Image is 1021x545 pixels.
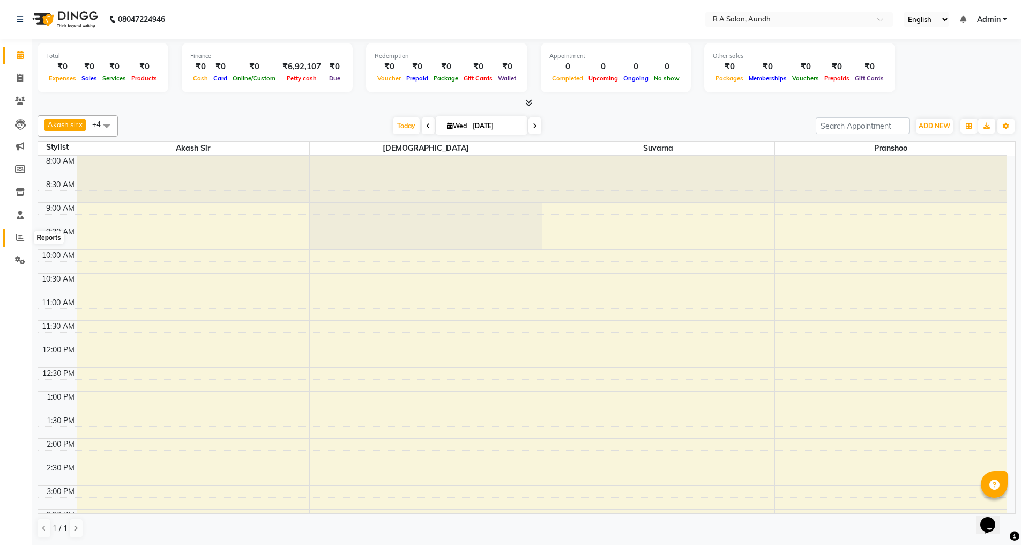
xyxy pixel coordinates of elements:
[44,179,77,190] div: 8:30 AM
[44,415,77,426] div: 1:30 PM
[38,142,77,153] div: Stylist
[621,75,651,82] span: Ongoing
[44,203,77,214] div: 9:00 AM
[44,462,77,474] div: 2:30 PM
[713,51,886,61] div: Other sales
[100,75,129,82] span: Services
[822,75,852,82] span: Prepaids
[444,122,469,130] span: Wed
[40,274,77,285] div: 10:30 AM
[40,321,77,332] div: 11:30 AM
[393,117,420,134] span: Today
[461,75,495,82] span: Gift Cards
[495,61,519,73] div: ₹0
[211,61,230,73] div: ₹0
[79,61,100,73] div: ₹0
[190,75,211,82] span: Cash
[44,439,77,450] div: 2:00 PM
[92,120,109,128] span: +4
[44,226,77,238] div: 9:30 AM
[40,344,77,356] div: 12:00 PM
[713,75,746,82] span: Packages
[310,142,542,155] span: [DEMOGRAPHIC_DATA]
[549,51,682,61] div: Appointment
[46,61,79,73] div: ₹0
[326,75,343,82] span: Due
[211,75,230,82] span: Card
[495,75,519,82] span: Wallet
[118,4,165,34] b: 08047224946
[621,61,651,73] div: 0
[230,61,278,73] div: ₹0
[325,61,344,73] div: ₹0
[919,122,950,130] span: ADD NEW
[46,51,160,61] div: Total
[852,75,886,82] span: Gift Cards
[789,75,822,82] span: Vouchers
[46,75,79,82] span: Expenses
[431,75,461,82] span: Package
[586,75,621,82] span: Upcoming
[977,14,1001,25] span: Admin
[916,119,953,134] button: ADD NEW
[542,142,774,155] span: Suvarna
[190,51,344,61] div: Finance
[230,75,278,82] span: Online/Custom
[469,118,523,134] input: 2025-09-03
[775,142,1008,155] span: pranshoo
[852,61,886,73] div: ₹0
[746,75,789,82] span: Memberships
[40,368,77,379] div: 12:30 PM
[549,75,586,82] span: Completed
[713,61,746,73] div: ₹0
[44,510,77,521] div: 3:30 PM
[44,392,77,403] div: 1:00 PM
[431,61,461,73] div: ₹0
[461,61,495,73] div: ₹0
[40,250,77,261] div: 10:00 AM
[27,4,101,34] img: logo
[375,75,404,82] span: Voucher
[651,75,682,82] span: No show
[53,523,68,534] span: 1 / 1
[79,75,100,82] span: Sales
[40,297,77,308] div: 11:00 AM
[48,120,78,129] span: Akash sir
[375,61,404,73] div: ₹0
[284,75,319,82] span: Petty cash
[34,231,63,244] div: Reports
[822,61,852,73] div: ₹0
[816,117,910,134] input: Search Appointment
[44,156,77,167] div: 8:00 AM
[278,61,325,73] div: ₹6,92,107
[190,61,211,73] div: ₹0
[404,75,431,82] span: Prepaid
[78,120,83,129] a: x
[129,75,160,82] span: Products
[129,61,160,73] div: ₹0
[586,61,621,73] div: 0
[100,61,129,73] div: ₹0
[44,486,77,497] div: 3:00 PM
[549,61,586,73] div: 0
[789,61,822,73] div: ₹0
[404,61,431,73] div: ₹0
[746,61,789,73] div: ₹0
[375,51,519,61] div: Redemption
[976,502,1010,534] iframe: chat widget
[77,142,309,155] span: Akash sir
[651,61,682,73] div: 0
